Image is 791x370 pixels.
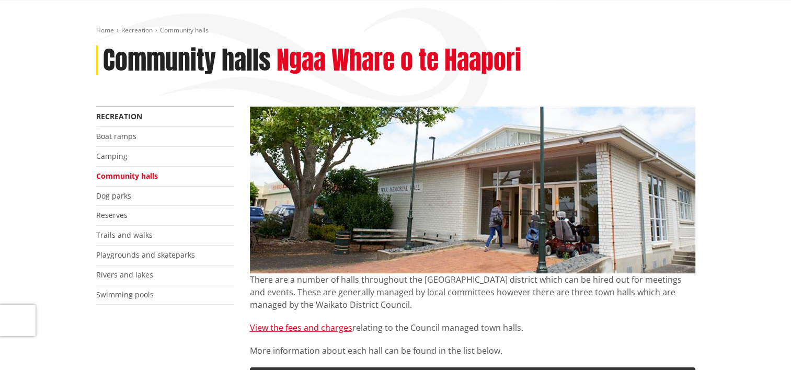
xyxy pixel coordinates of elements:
[96,270,153,280] a: Rivers and lakes
[121,26,153,34] a: Recreation
[250,321,695,334] p: relating to the Council managed town halls.
[96,290,154,299] a: Swimming pools
[96,26,695,35] nav: breadcrumb
[96,230,153,240] a: Trails and walks
[743,326,781,364] iframe: Messenger Launcher
[250,322,352,333] a: View the fees and charges
[96,26,114,34] a: Home
[96,191,131,201] a: Dog parks
[277,45,521,76] h2: Ngaa Whare o te Haapori
[250,344,695,357] p: More information about each hall can be found in the list below.
[96,171,158,181] a: Community halls
[160,26,209,34] span: Community halls
[103,45,271,76] h1: Community halls
[96,250,195,260] a: Playgrounds and skateparks
[96,131,136,141] a: Boat ramps
[96,210,128,220] a: Reserves
[96,151,128,161] a: Camping
[250,273,695,311] p: There are a number of halls throughout the [GEOGRAPHIC_DATA] district which can be hired out for ...
[96,111,142,121] a: Recreation
[250,107,695,273] img: Ngaruawahia Memorial Hall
